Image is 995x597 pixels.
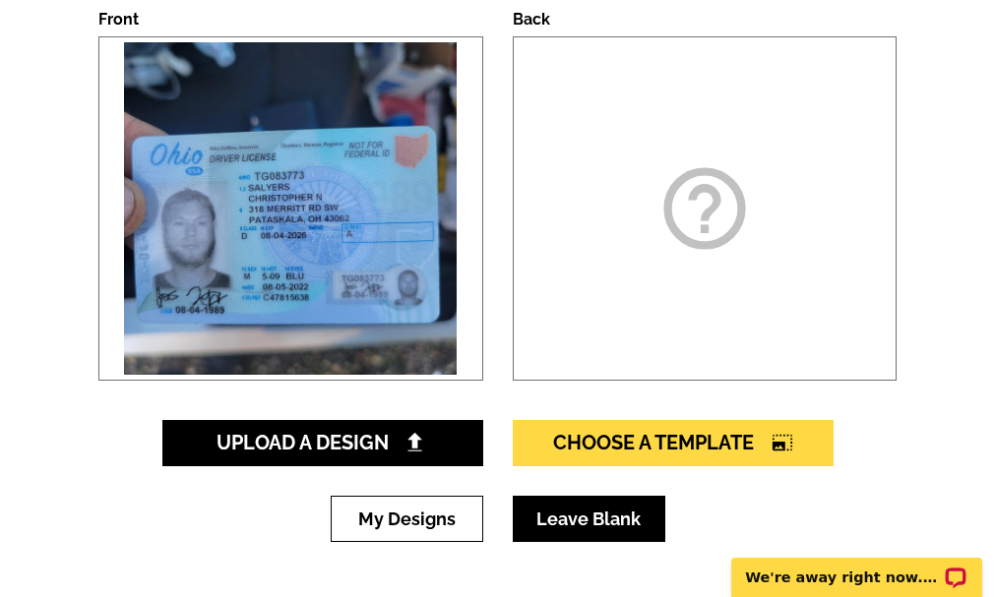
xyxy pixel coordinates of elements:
a: My Designs [331,496,483,542]
label: Front [98,10,139,29]
img: large-thumb.jpg [119,37,462,380]
i: photo_size_select_large [772,433,793,452]
span: Upload A Design [217,431,428,454]
a: Leave Blank [513,496,665,542]
a: Upload A Design [162,420,483,466]
iframe: LiveChat chat widget [718,535,995,597]
i: help_outline [655,159,754,258]
span: Choose A Template [553,431,793,454]
label: Back [513,10,550,29]
a: Choose A Templatephoto_size_select_large [513,420,834,466]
